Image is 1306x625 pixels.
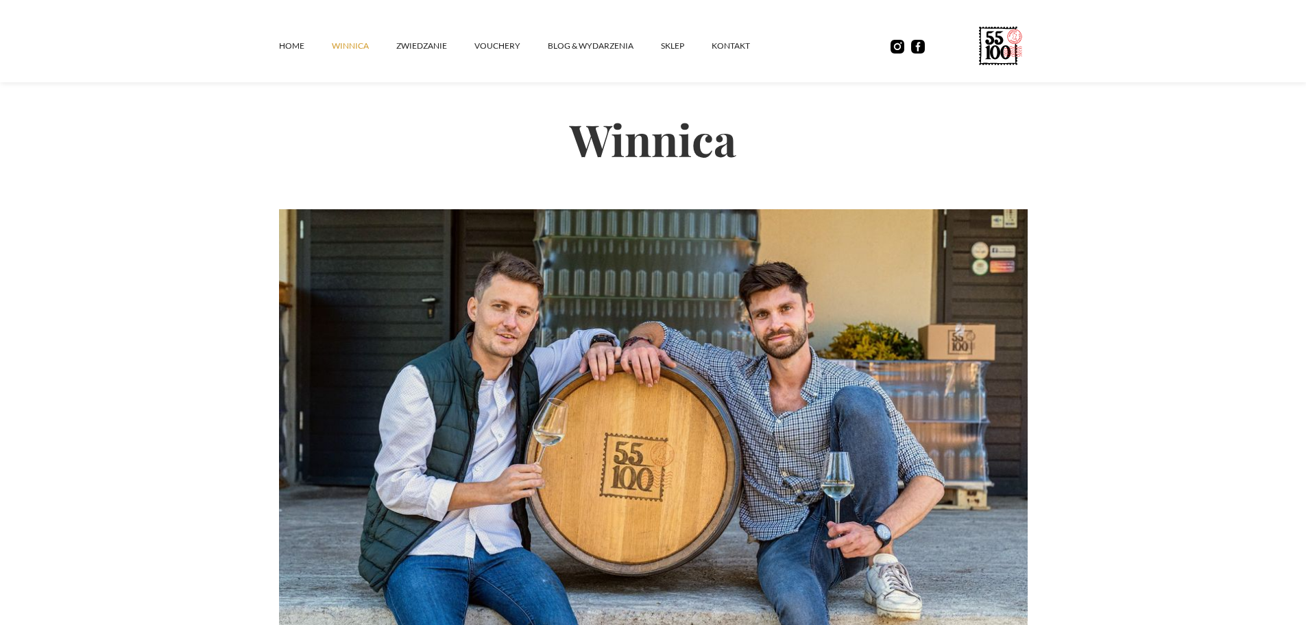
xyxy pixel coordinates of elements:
[279,25,332,67] a: Home
[712,25,777,67] a: kontakt
[396,25,474,67] a: ZWIEDZANIE
[661,25,712,67] a: SKLEP
[279,69,1028,209] h2: Winnica
[474,25,548,67] a: vouchery
[548,25,661,67] a: Blog & Wydarzenia
[332,25,396,67] a: winnica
